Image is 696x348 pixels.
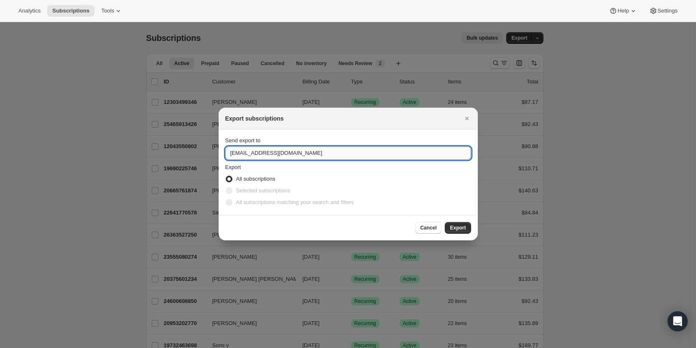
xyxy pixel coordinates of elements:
[96,5,127,17] button: Tools
[658,8,678,14] span: Settings
[617,8,629,14] span: Help
[13,5,46,17] button: Analytics
[101,8,114,14] span: Tools
[420,224,436,231] span: Cancel
[236,187,291,194] span: Selected subscriptions
[47,5,94,17] button: Subscriptions
[644,5,683,17] button: Settings
[415,222,441,234] button: Cancel
[236,176,275,182] span: All subscriptions
[225,137,261,144] span: Send export to
[450,224,466,231] span: Export
[236,199,354,205] span: All subscriptions matching your search and filters
[225,164,241,170] span: Export
[225,114,284,123] h2: Export subscriptions
[18,8,41,14] span: Analytics
[604,5,642,17] button: Help
[445,222,471,234] button: Export
[668,311,688,331] div: Open Intercom Messenger
[52,8,89,14] span: Subscriptions
[461,113,473,124] button: Close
